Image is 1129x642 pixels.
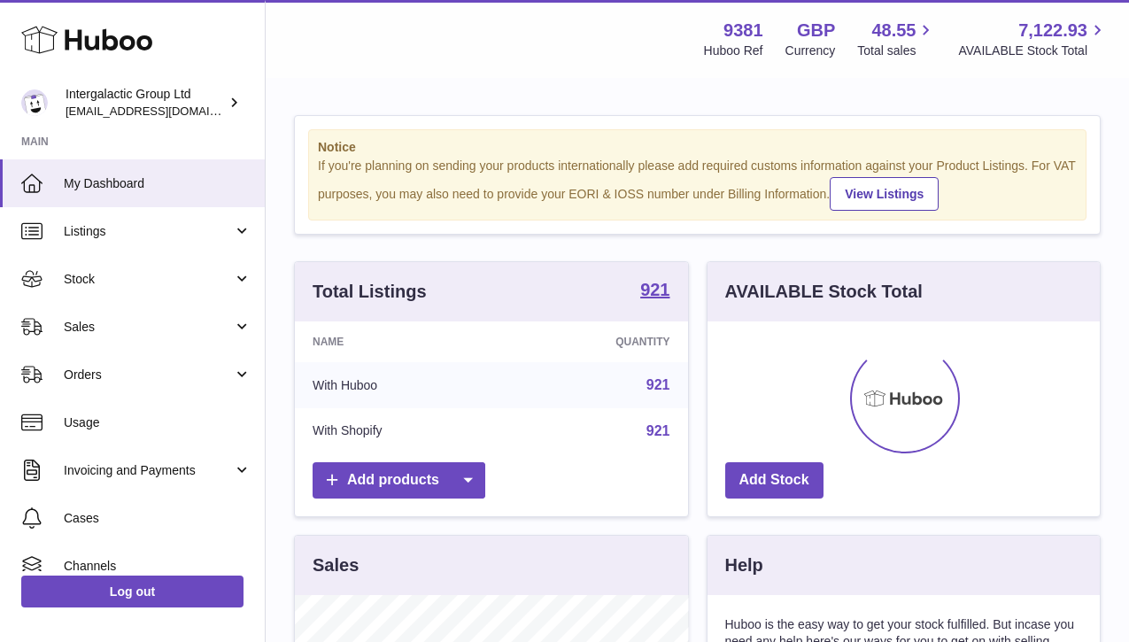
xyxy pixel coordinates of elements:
a: 921 [640,281,669,302]
span: Sales [64,319,233,336]
a: 48.55 Total sales [857,19,936,59]
td: With Huboo [295,362,507,408]
a: Add Stock [725,462,824,499]
div: Huboo Ref [704,43,763,59]
h3: AVAILABLE Stock Total [725,280,923,304]
span: Usage [64,414,251,431]
span: Cases [64,510,251,527]
th: Name [295,321,507,362]
span: Channels [64,558,251,575]
strong: 921 [640,281,669,298]
span: Invoicing and Payments [64,462,233,479]
span: 48.55 [871,19,916,43]
strong: Notice [318,139,1077,156]
a: Log out [21,576,244,607]
h3: Sales [313,553,359,577]
a: View Listings [830,177,939,211]
th: Quantity [507,321,687,362]
div: If you're planning on sending your products internationally please add required customs informati... [318,158,1077,211]
a: 921 [646,377,670,392]
strong: GBP [797,19,835,43]
div: Currency [785,43,836,59]
img: info@junglistnetwork.com [21,89,48,116]
span: Listings [64,223,233,240]
span: 7,122.93 [1018,19,1087,43]
h3: Total Listings [313,280,427,304]
strong: 9381 [723,19,763,43]
span: Orders [64,367,233,383]
a: 7,122.93 AVAILABLE Stock Total [958,19,1108,59]
span: Total sales [857,43,936,59]
span: Stock [64,271,233,288]
span: My Dashboard [64,175,251,192]
a: Add products [313,462,485,499]
span: [EMAIL_ADDRESS][DOMAIN_NAME] [66,104,260,118]
h3: Help [725,553,763,577]
div: Intergalactic Group Ltd [66,86,225,120]
td: With Shopify [295,408,507,454]
span: AVAILABLE Stock Total [958,43,1108,59]
a: 921 [646,423,670,438]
